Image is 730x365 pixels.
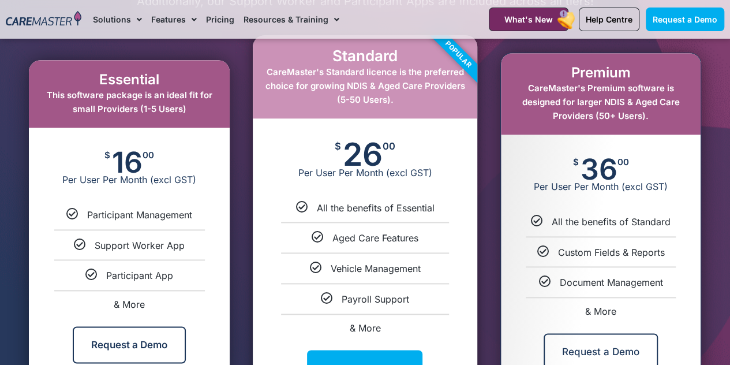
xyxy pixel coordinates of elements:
a: Request a Demo [73,326,186,363]
span: Vehicle Management [330,263,420,274]
h2: Essential [40,72,218,88]
span: CareMaster's Premium software is designed for larger NDIS & Aged Care Providers (50+ Users). [522,83,679,121]
span: This software package is an ideal fit for small Providers (1-5 Users) [47,90,212,114]
span: Participant Management [87,209,192,221]
span: & More [585,306,616,317]
span: Support Worker App [95,240,185,251]
span: Custom Fields & Reports [557,247,664,258]
a: Help Centre [579,8,639,31]
span: Per User Per Month (excl GST) [29,174,230,185]
span: Document Management [559,277,662,288]
span: 00 [617,158,628,166]
span: Help Centre [586,14,632,24]
img: CareMaster Logo [6,11,81,28]
span: & More [349,322,380,334]
span: $ [572,158,578,166]
span: Payroll Support [342,293,409,305]
span: Aged Care Features [332,232,418,244]
span: Request a Demo [653,14,717,24]
span: 26 [343,141,383,167]
h2: Premium [512,65,689,81]
span: Participant App [106,270,173,281]
span: 36 [580,158,617,181]
span: All the benefits of Essential [316,202,434,214]
span: $ [335,141,341,151]
span: Per User Per Month (excl GST) [501,181,701,192]
span: All the benefits of Standard [552,216,671,228]
span: 00 [143,151,154,159]
h2: Standard [264,47,465,65]
a: What's New [489,8,568,31]
span: What's New [504,14,553,24]
span: & More [114,299,145,310]
span: 00 [383,141,395,151]
span: Per User Per Month (excl GST) [253,167,477,178]
a: Request a Demo [646,8,724,31]
span: 16 [112,151,143,174]
span: $ [104,151,110,159]
span: CareMaster's Standard licence is the preferred choice for growing NDIS & Aged Care Providers (5-5... [265,66,465,105]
